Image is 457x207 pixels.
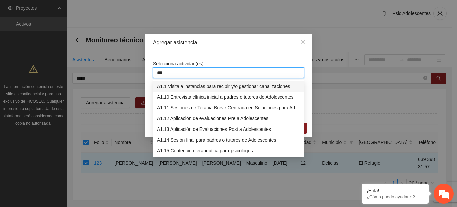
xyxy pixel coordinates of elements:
div: A1.14 Sesión final para padres o tutores de Adolescentes [157,136,300,144]
div: A1.13 Aplicación de Evaluaciones Post a Adolescentes [157,125,300,133]
div: ¡Hola! [367,188,424,193]
div: A1.11 Sesiones de Terapia Breve Centrada en Soluciones para Adolescentes [157,104,300,111]
div: Minimizar ventana de chat en vivo [110,3,126,19]
button: Close [294,34,312,52]
div: A1.12 Aplicación de evaluaciones Pre a Adolescentes [153,113,304,124]
span: close [300,40,306,45]
div: A1.15 Contención terapéutica para psicólogos [157,147,300,154]
span: Selecciona actividad(es) [153,61,204,66]
div: A1.13 Aplicación de Evaluaciones Post a Adolescentes [153,124,304,135]
div: Agregar asistencia [153,39,304,46]
div: A1.12 Aplicación de evaluaciones Pre a Adolescentes [157,115,300,122]
div: A1.15 Contención terapéutica para psicólogos [153,145,304,156]
p: ¿Cómo puedo ayudarte? [367,194,424,199]
div: A1.1 Visita a instancias para recibir y/o gestionar canalizaciones [157,83,300,90]
div: A1.11 Sesiones de Terapia Breve Centrada en Soluciones para Adolescentes [153,102,304,113]
textarea: Escriba su mensaje y pulse “Intro” [3,137,127,160]
div: Chatee con nosotros ahora [35,34,112,43]
div: A1.10 Entrevista clínica inicial a padres o tutores de Adolescentes [157,93,300,101]
div: A1.14 Sesión final para padres o tutores de Adolescentes [153,135,304,145]
div: A1.10 Entrevista clínica inicial a padres o tutores de Adolescentes [153,92,304,102]
div: A1.1 Visita a instancias para recibir y/o gestionar canalizaciones [153,81,304,92]
span: Estamos en línea. [39,66,92,134]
